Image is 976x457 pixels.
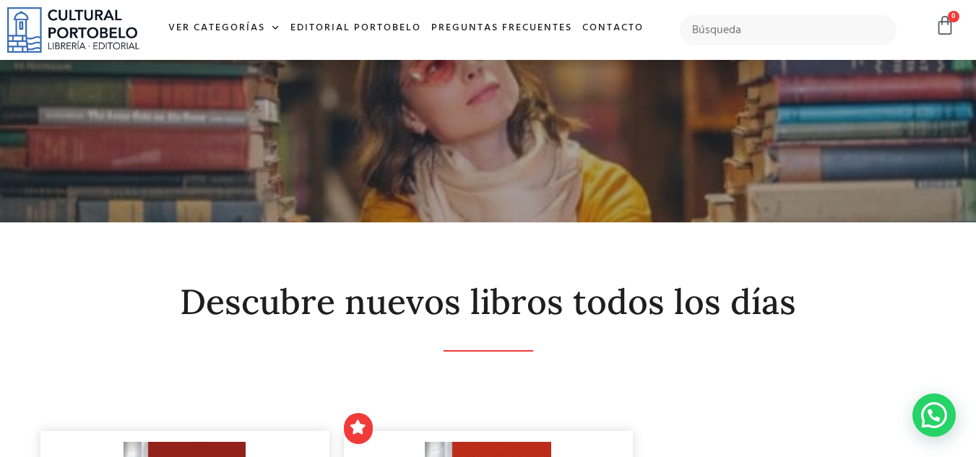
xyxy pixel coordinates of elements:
a: Editorial Portobelo [285,13,426,44]
a: Preguntas frecuentes [426,13,577,44]
a: 0 [935,15,955,36]
a: Ver Categorías [163,13,285,44]
a: Contacto [577,13,649,44]
div: Contactar por WhatsApp [912,393,956,437]
input: Búsqueda [680,15,897,45]
span: 0 [948,11,959,22]
h2: Descubre nuevos libros todos los días [40,283,936,321]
